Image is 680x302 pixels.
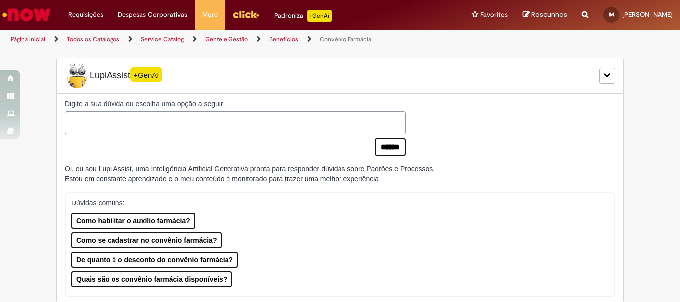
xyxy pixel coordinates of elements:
span: Favoritos [480,10,508,20]
label: Digite a sua dúvida ou escolha uma opção a seguir [65,99,406,109]
span: More [202,10,218,20]
a: Gente e Gestão [205,35,248,43]
button: Como habilitar o auxílio farmácia? [71,213,195,229]
span: IM [609,11,614,18]
p: +GenAi [307,10,332,22]
img: Lupi [65,63,90,88]
a: Benefícios [269,35,298,43]
img: click_logo_yellow_360x200.png [232,7,259,22]
div: Oi, eu sou Lupi Assist, uma Inteligência Artificial Generativa pronta para responder dúvidas sobr... [65,164,435,184]
button: Quais são os convênio farmácia disponíveis? [71,271,232,287]
span: +GenAI [130,67,162,82]
span: LupiAssist [65,63,162,88]
button: De quanto é o desconto do convênio farmácia? [71,252,238,268]
span: Rascunhos [531,10,567,19]
a: Convênio Farmácia [320,35,371,43]
a: Página inicial [11,35,45,43]
p: Dúvidas comuns: [71,198,601,208]
img: ServiceNow [1,5,52,25]
a: Rascunhos [523,10,567,20]
span: Requisições [68,10,103,20]
span: [PERSON_NAME] [622,10,673,19]
div: Padroniza [274,10,332,22]
a: Service Catalog [141,35,184,43]
span: Despesas Corporativas [118,10,187,20]
ul: Trilhas de página [7,30,446,49]
div: LupiLupiAssist+GenAI [56,58,624,94]
button: Como se cadastrar no convênio farmácia? [71,232,222,248]
a: Todos os Catálogos [67,35,119,43]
